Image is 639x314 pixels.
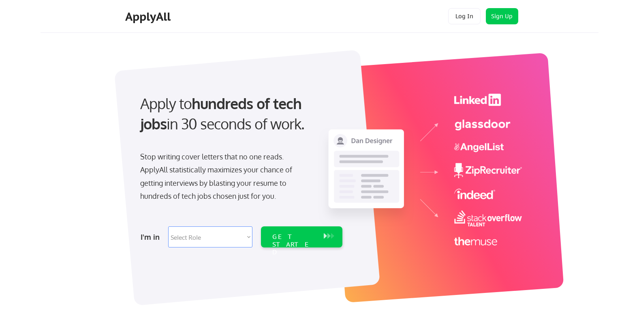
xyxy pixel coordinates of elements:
[140,150,307,203] div: Stop writing cover letters that no one reads. ApplyAll statistically maximizes your chance of get...
[140,94,305,133] strong: hundreds of tech jobs
[448,8,481,24] button: Log In
[140,93,339,134] div: Apply to in 30 seconds of work.
[486,8,518,24] button: Sign Up
[125,10,173,24] div: ApplyAll
[272,233,316,256] div: GET STARTED
[141,230,163,243] div: I'm in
